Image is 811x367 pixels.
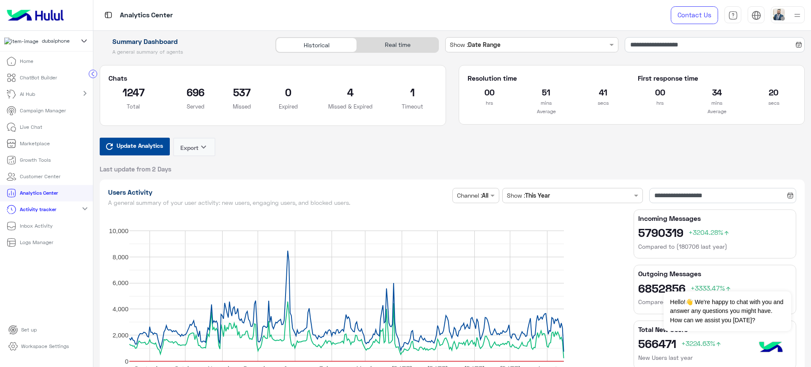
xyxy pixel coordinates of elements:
[638,214,792,223] h5: Incoming Messages
[108,188,449,196] h1: Users Activity
[20,107,66,114] p: Campaign Manager
[792,10,803,21] img: profile
[751,85,796,99] h2: 20
[80,204,90,214] mat-icon: expand_more
[100,37,266,46] h1: Summary Dashboard
[100,138,170,155] button: Update Analytics
[638,99,682,107] p: hrs
[724,6,741,24] a: tab
[326,85,375,99] h2: 4
[664,291,791,331] span: Hello!👋 We're happy to chat with you and answer any questions you might have. How can we assist y...
[109,85,158,99] h2: 1247
[114,140,165,151] span: Update Analytics
[103,10,114,20] img: tab
[468,85,512,99] h2: 00
[468,107,626,116] p: Average
[108,199,449,206] h5: A general summary of your user activity: new users, engaging users, and blocked users.
[100,49,266,55] h5: A general summary of agents
[109,227,128,234] text: 10,000
[689,228,730,236] span: +3204.28%
[120,10,173,21] p: Analytics Center
[728,11,738,20] img: tab
[233,85,251,99] h2: 537
[638,281,792,295] h2: 6852856
[357,38,438,52] div: Real time
[233,102,251,111] p: Missed
[581,99,626,107] p: secs
[638,298,792,306] h6: Compared to (180706 last year)
[20,57,33,65] p: Home
[20,140,50,147] p: Marketplace
[638,85,682,99] h2: 00
[468,74,626,82] h5: Resolution time
[581,85,626,99] h2: 41
[4,38,38,45] img: 1403182699927242
[21,343,69,350] p: Workspace Settings
[113,305,129,313] text: 4,000
[638,269,792,278] h5: Outgoing Messages
[20,222,53,230] p: Inbox Activity
[638,107,796,116] p: Average
[20,123,42,131] p: Live Chat
[20,90,35,98] p: AI Hub
[171,85,220,99] h2: 696
[109,74,437,82] h5: Chats
[199,142,209,152] i: keyboard_arrow_down
[42,37,70,45] span: dubaiphone
[773,8,785,20] img: userImage
[388,85,437,99] h2: 1
[751,99,796,107] p: secs
[638,242,792,251] h6: Compared to (180706 last year)
[20,239,53,246] p: Logs Manager
[638,226,792,239] h2: 5790319
[638,74,796,82] h5: First response time
[524,99,569,107] p: mins
[20,206,56,213] p: Activity tracker
[80,88,90,98] mat-icon: chevron_right
[326,102,375,111] p: Missed & Expired
[20,173,60,180] p: Customer Center
[3,6,67,24] img: Logo
[638,325,792,334] h5: Total New Users
[113,253,129,260] text: 8,000
[264,85,313,99] h2: 0
[2,322,44,338] a: Set up
[20,156,51,164] p: Growth Tools
[264,102,313,111] p: Expired
[756,333,786,363] img: hulul-logo.png
[171,102,220,111] p: Served
[751,11,761,20] img: tab
[173,138,215,156] button: Exportkeyboard_arrow_down
[524,85,569,99] h2: 51
[468,99,512,107] p: hrs
[388,102,437,111] p: Timeout
[671,6,718,24] a: Contact Us
[125,357,128,364] text: 0
[681,339,722,347] span: +3224.63%
[113,279,129,286] text: 6,000
[695,99,739,107] p: mins
[21,326,37,334] p: Set up
[2,338,76,355] a: Workspace Settings
[276,38,357,52] div: Historical
[113,331,129,338] text: 2,000
[100,165,171,173] span: Last update from 2 Days
[109,102,158,111] p: Total
[20,74,57,82] p: ChatBot Builder
[638,353,792,362] h6: New Users last year
[695,85,739,99] h2: 34
[638,337,792,350] h2: 566471
[20,189,58,197] p: Analytics Center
